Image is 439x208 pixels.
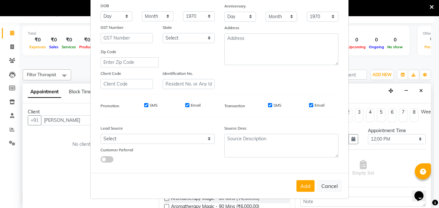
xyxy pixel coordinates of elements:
[101,25,123,30] label: GST Number
[296,180,315,192] button: Add
[224,103,245,109] label: Transaction
[101,3,109,9] label: DOB
[317,180,342,192] button: Cancel
[163,25,172,30] label: State
[224,25,239,31] label: Address
[150,102,157,108] label: SMS
[224,3,246,9] label: Anniversary
[101,57,159,67] input: Enter Zip Code
[224,125,247,131] label: Source Desc
[101,147,133,153] label: Customer Referral
[101,49,116,55] label: Zip Code
[315,102,325,108] label: Email
[101,71,121,76] label: Client Code
[273,102,281,108] label: SMS
[163,71,193,76] label: Identification No.
[101,33,153,43] input: GST Number
[191,102,201,108] label: Email
[101,103,119,109] label: Promotion
[101,125,123,131] label: Lead Source
[101,79,153,89] input: Client Code
[163,79,215,89] input: Resident No. or Any Id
